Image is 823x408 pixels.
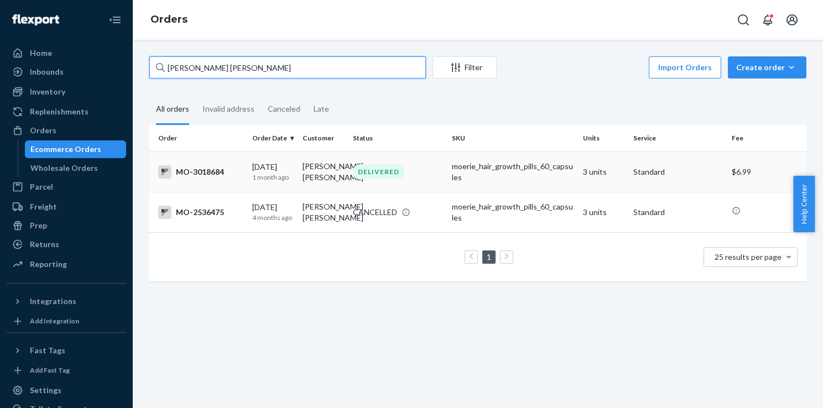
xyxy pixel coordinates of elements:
[452,201,575,223] div: moerie_hair_growth_pills_60_capsules
[727,151,806,192] td: $6.99
[7,236,126,253] a: Returns
[727,125,806,151] th: Fee
[7,103,126,121] a: Replenishments
[150,13,187,25] a: Orders
[757,9,779,31] button: Open notifications
[7,315,126,328] a: Add Integration
[485,252,493,261] a: Page 1 is your current page
[104,9,126,31] button: Close Navigation
[30,181,53,192] div: Parcel
[298,151,348,192] td: [PERSON_NAME] [PERSON_NAME]
[7,217,126,234] a: Prep
[353,164,404,179] div: DELIVERED
[142,4,196,36] ol: breadcrumbs
[30,385,61,396] div: Settings
[452,161,575,183] div: moerie_hair_growth_pills_60_capsules
[579,125,629,151] th: Units
[579,192,629,232] td: 3 units
[30,163,98,174] div: Wholesale Orders
[7,198,126,216] a: Freight
[433,62,496,73] div: Filter
[736,62,798,73] div: Create order
[149,56,426,79] input: Search orders
[7,178,126,196] a: Parcel
[25,159,127,177] a: Wholesale Orders
[202,95,254,123] div: Invalid address
[7,63,126,81] a: Inbounds
[715,252,782,261] span: 25 results per page
[7,83,126,101] a: Inventory
[7,255,126,273] a: Reporting
[30,48,52,59] div: Home
[252,161,294,182] div: [DATE]
[268,95,300,123] div: Canceled
[629,125,727,151] th: Service
[353,207,397,218] div: CANCELLED
[732,9,754,31] button: Open Search Box
[7,381,126,399] a: Settings
[158,165,243,179] div: MO-3018684
[252,202,294,222] div: [DATE]
[30,345,65,356] div: Fast Tags
[149,125,248,151] th: Order
[30,144,101,155] div: Ecommerce Orders
[156,95,189,125] div: All orders
[579,151,629,192] td: 3 units
[781,9,803,31] button: Open account menu
[7,364,126,377] a: Add Fast Tag
[30,86,65,97] div: Inventory
[728,56,806,79] button: Create order
[7,292,126,310] button: Integrations
[7,342,126,359] button: Fast Tags
[252,172,294,182] p: 1 month ago
[158,206,243,219] div: MO-2536475
[30,239,59,250] div: Returns
[248,125,298,151] th: Order Date
[793,176,815,232] button: Help Center
[633,166,723,177] p: Standard
[25,140,127,158] a: Ecommerce Orders
[30,365,70,375] div: Add Fast Tag
[303,133,344,143] div: Customer
[30,66,64,77] div: Inbounds
[447,125,579,151] th: SKU
[314,95,329,123] div: Late
[649,56,721,79] button: Import Orders
[30,259,67,270] div: Reporting
[298,192,348,232] td: [PERSON_NAME] [PERSON_NAME]
[348,125,447,151] th: Status
[252,213,294,222] p: 4 months ago
[7,44,126,62] a: Home
[12,14,59,25] img: Flexport logo
[30,106,88,117] div: Replenishments
[30,201,57,212] div: Freight
[7,122,126,139] a: Orders
[30,316,79,326] div: Add Integration
[433,56,497,79] button: Filter
[30,296,76,307] div: Integrations
[30,220,47,231] div: Prep
[30,125,56,136] div: Orders
[633,207,723,218] p: Standard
